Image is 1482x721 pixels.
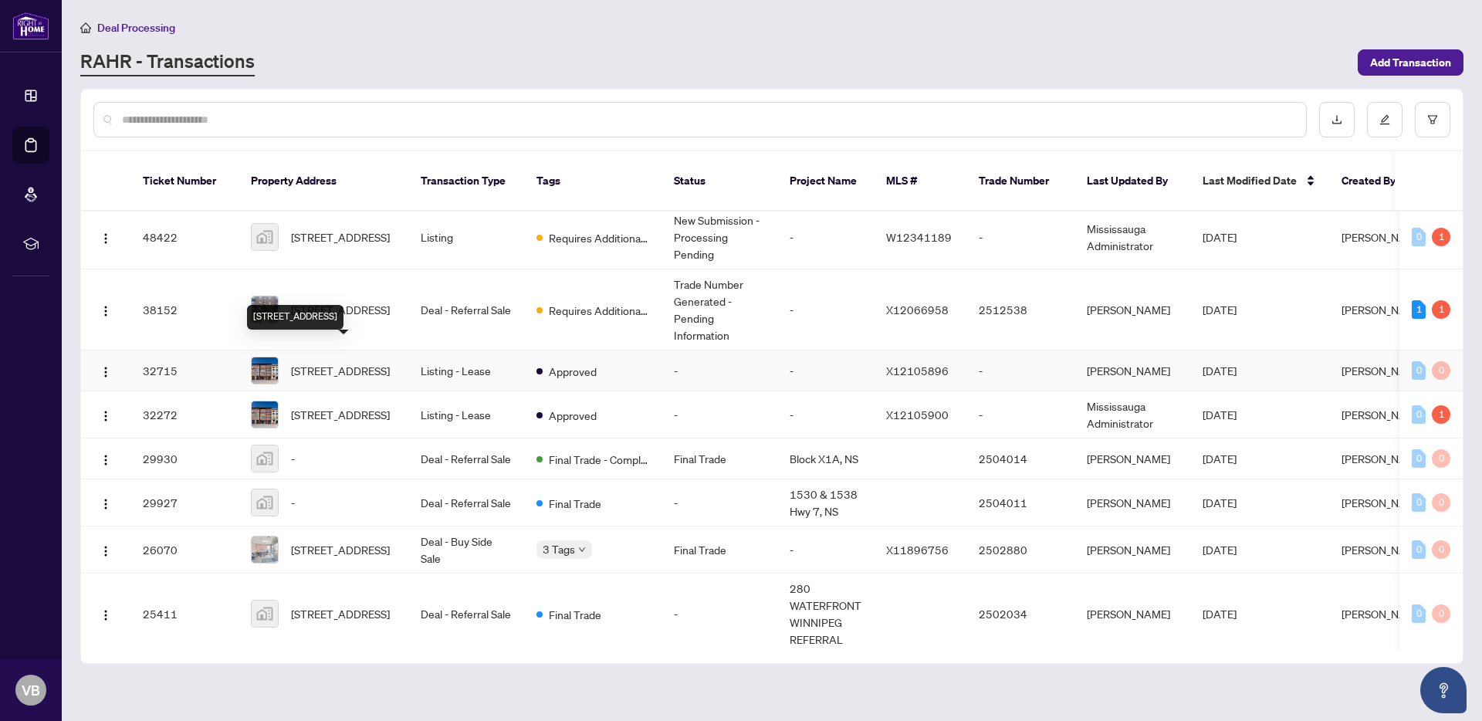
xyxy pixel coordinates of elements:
[291,541,390,558] span: [STREET_ADDRESS]
[130,479,239,526] td: 29927
[524,151,661,212] th: Tags
[93,358,118,383] button: Logo
[1190,151,1329,212] th: Last Modified Date
[408,151,524,212] th: Transaction Type
[130,205,239,269] td: 48422
[1412,449,1426,468] div: 0
[252,489,278,516] img: thumbnail-img
[1358,49,1463,76] button: Add Transaction
[252,357,278,384] img: thumbnail-img
[1412,493,1426,512] div: 0
[408,479,524,526] td: Deal - Referral Sale
[252,401,278,428] img: thumbnail-img
[1329,151,1422,212] th: Created By
[886,230,952,244] span: W12341189
[966,526,1074,574] td: 2502880
[1342,607,1425,621] span: [PERSON_NAME]
[966,479,1074,526] td: 2504011
[408,574,524,655] td: Deal - Referral Sale
[408,350,524,391] td: Listing - Lease
[100,366,112,378] img: Logo
[1367,102,1402,137] button: edit
[777,526,874,574] td: -
[291,494,295,511] span: -
[93,537,118,562] button: Logo
[661,350,777,391] td: -
[777,350,874,391] td: -
[1074,151,1190,212] th: Last Updated By
[661,438,777,479] td: Final Trade
[130,526,239,574] td: 26070
[1203,303,1237,316] span: [DATE]
[1074,205,1190,269] td: Mississauga Administrator
[1342,364,1425,377] span: [PERSON_NAME]
[1342,496,1425,509] span: [PERSON_NAME]
[93,490,118,515] button: Logo
[777,391,874,438] td: -
[97,21,175,35] span: Deal Processing
[886,303,949,316] span: X12066958
[1370,50,1451,75] span: Add Transaction
[1319,102,1355,137] button: download
[80,49,255,76] a: RAHR - Transactions
[966,205,1074,269] td: -
[777,438,874,479] td: Block X1A, NS
[1412,405,1426,424] div: 0
[80,22,91,33] span: home
[291,228,390,245] span: [STREET_ADDRESS]
[886,364,949,377] span: X12105896
[291,406,390,423] span: [STREET_ADDRESS]
[252,296,278,323] img: thumbnail-img
[252,445,278,472] img: thumbnail-img
[1415,102,1450,137] button: filter
[1074,526,1190,574] td: [PERSON_NAME]
[966,350,1074,391] td: -
[1203,408,1237,421] span: [DATE]
[100,609,112,621] img: Logo
[130,350,239,391] td: 32715
[1203,452,1237,465] span: [DATE]
[549,606,601,623] span: Final Trade
[408,391,524,438] td: Listing - Lease
[130,391,239,438] td: 32272
[1432,300,1450,319] div: 1
[1203,364,1237,377] span: [DATE]
[12,12,49,40] img: logo
[291,362,390,379] span: [STREET_ADDRESS]
[1420,667,1467,713] button: Open asap
[252,224,278,250] img: thumbnail-img
[1412,300,1426,319] div: 1
[100,232,112,245] img: Logo
[22,679,40,701] span: VB
[1342,303,1425,316] span: [PERSON_NAME]
[408,526,524,574] td: Deal - Buy Side Sale
[1379,114,1390,125] span: edit
[100,454,112,466] img: Logo
[1432,540,1450,559] div: 0
[1412,540,1426,559] div: 0
[1432,449,1450,468] div: 0
[130,574,239,655] td: 25411
[777,205,874,269] td: -
[1074,438,1190,479] td: [PERSON_NAME]
[1432,493,1450,512] div: 0
[252,601,278,627] img: thumbnail-img
[408,205,524,269] td: Listing
[130,151,239,212] th: Ticket Number
[1342,452,1425,465] span: [PERSON_NAME]
[1432,228,1450,246] div: 1
[549,363,597,380] span: Approved
[777,479,874,526] td: 1530 & 1538 Hwy 7, NS
[966,151,1074,212] th: Trade Number
[886,543,949,557] span: X11896756
[549,451,649,468] span: Final Trade - Completed
[1342,543,1425,557] span: [PERSON_NAME]
[130,269,239,350] td: 38152
[93,225,118,249] button: Logo
[1203,543,1237,557] span: [DATE]
[661,151,777,212] th: Status
[408,438,524,479] td: Deal - Referral Sale
[661,479,777,526] td: -
[247,305,343,330] div: [STREET_ADDRESS]
[966,438,1074,479] td: 2504014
